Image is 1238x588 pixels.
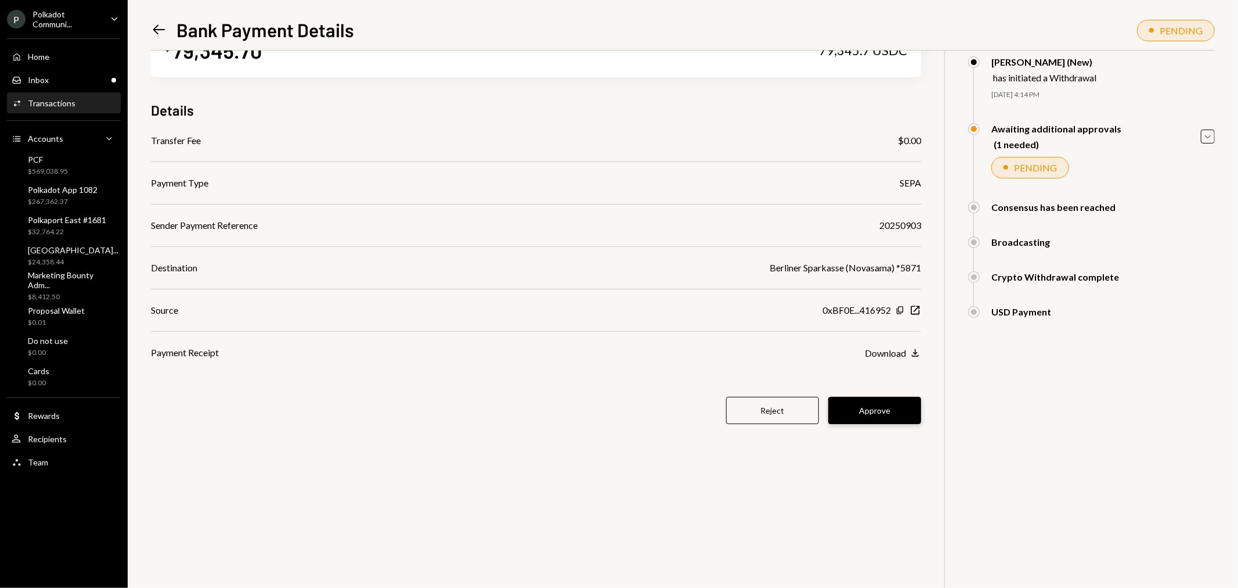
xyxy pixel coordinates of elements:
[151,176,208,190] div: Payment Type
[898,134,921,148] div: $0.00
[176,18,354,41] h1: Bank Payment Details
[151,101,194,120] h3: Details
[28,348,68,358] div: $0.00
[7,272,121,300] a: Marketing Bounty Adm...$8,412.50
[7,92,121,113] a: Transactions
[770,261,921,275] div: Berliner Sparkasse (Novasama) *5871
[7,302,121,330] a: Proposal Wallet$0.01
[7,363,121,390] a: Cards$0.00
[28,98,75,108] div: Transactions
[726,397,819,424] button: Reject
[28,227,106,237] div: $32,764.22
[991,123,1121,134] div: Awaiting additional approvals
[991,236,1050,248] div: Broadcasting
[828,397,921,424] button: Approve
[993,72,1096,83] div: has initiated a Withdrawal
[28,197,98,207] div: $267,362.37
[1160,25,1203,36] div: PENDING
[28,336,68,346] div: Do not use
[991,56,1096,67] div: [PERSON_NAME] (New)
[7,69,121,90] a: Inbox
[7,428,121,449] a: Recipients
[7,332,121,360] a: Do not use$0.00
[33,9,101,29] div: Polkadot Communi...
[879,218,921,232] div: 20250903
[151,261,197,275] div: Destination
[991,271,1119,282] div: Crypto Withdrawal complete
[865,347,921,360] button: Download
[28,167,68,177] div: $569,038.95
[28,52,49,62] div: Home
[991,202,1116,213] div: Consensus has been reached
[7,128,121,149] a: Accounts
[7,451,121,472] a: Team
[28,306,85,315] div: Proposal Wallet
[28,366,49,376] div: Cards
[7,46,121,67] a: Home
[7,151,121,179] a: PCF$569,038.95
[28,378,49,388] div: $0.00
[7,181,121,209] a: Polkadot App 1082$267,362.37
[28,434,67,444] div: Recipients
[28,292,116,302] div: $8,412.50
[7,10,26,28] div: P
[28,185,98,195] div: Polkadot App 1082
[991,306,1051,317] div: USD Payment
[151,134,201,148] div: Transfer Fee
[151,346,219,360] div: Payment Receipt
[28,155,68,164] div: PCF
[991,90,1215,100] div: [DATE] 4:14 PM
[7,242,123,270] a: [GEOGRAPHIC_DATA]...$24,358.44
[865,347,906,358] div: Download
[28,457,48,467] div: Team
[28,134,63,144] div: Accounts
[1014,162,1057,173] div: PENDING
[28,257,118,267] div: $24,358.44
[994,139,1121,150] div: (1 needed)
[28,215,106,225] div: Polkaport East #1681
[28,270,116,290] div: Marketing Bounty Adm...
[28,75,49,85] div: Inbox
[28,318,85,328] div: $0.01
[7,211,121,239] a: Polkaport East #1681$32,764.22
[151,218,258,232] div: Sender Payment Reference
[28,245,118,255] div: [GEOGRAPHIC_DATA]...
[7,405,121,426] a: Rewards
[900,176,921,190] div: SEPA
[28,411,60,421] div: Rewards
[151,303,178,317] div: Source
[822,303,891,317] div: 0xBF0E...416952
